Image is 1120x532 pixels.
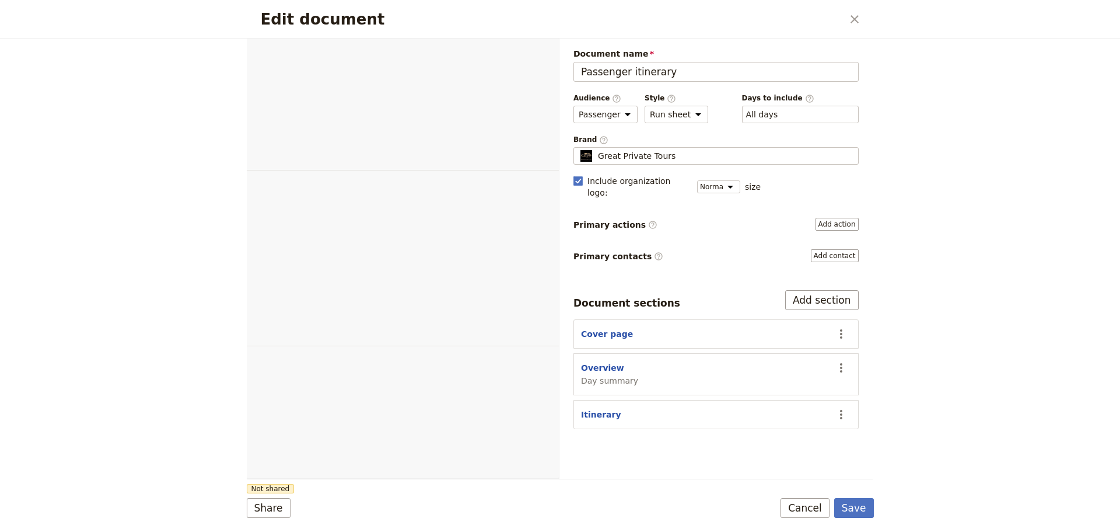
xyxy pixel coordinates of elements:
[805,94,814,102] span: ​
[831,358,851,378] button: Actions
[834,498,874,518] button: Save
[654,252,663,261] span: ​
[573,219,657,231] span: Primary actions
[612,94,621,102] span: ​
[573,251,663,262] span: Primary contacts
[745,181,761,193] span: size
[573,62,859,82] input: Document name
[573,93,638,103] span: Audience
[573,48,859,60] span: Document name
[581,409,621,420] button: Itinerary
[831,405,851,425] button: Actions
[247,498,290,518] button: Share
[815,218,859,231] button: Primary actions​
[845,9,864,29] button: Close dialog
[247,484,295,493] span: Not shared
[581,375,638,387] span: Day summary
[697,180,740,193] select: size
[785,290,859,310] button: Add section
[645,106,708,123] select: Style​
[645,93,708,103] span: Style
[573,296,680,310] div: Document sections
[581,328,633,340] button: Cover page
[587,175,690,199] span: Include organization logo :
[579,150,593,162] img: Profile
[667,94,676,102] span: ​
[598,150,675,162] span: Great Private Tours
[831,324,851,344] button: Actions
[648,220,657,230] span: ​
[742,93,859,103] span: Days to include
[573,106,638,123] select: Audience​
[261,11,842,28] h2: Edit document
[811,249,859,262] button: Primary contacts​
[746,109,778,120] button: Days to include​Clear input
[780,498,829,518] button: Cancel
[599,135,608,144] span: ​
[581,362,624,374] button: Overview
[573,135,859,145] span: Brand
